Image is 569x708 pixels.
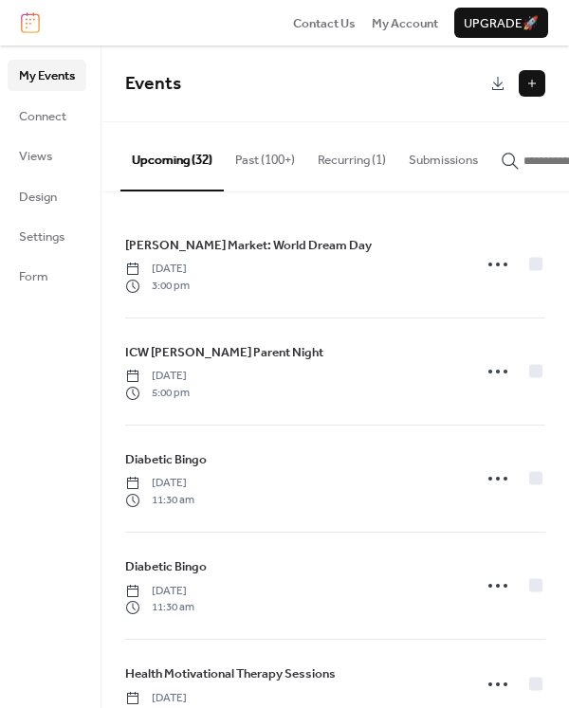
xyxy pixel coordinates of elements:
[8,60,86,90] a: My Events
[19,107,66,126] span: Connect
[19,267,48,286] span: Form
[125,236,372,255] span: [PERSON_NAME] Market: World Dream Day
[125,342,323,363] a: ICW [PERSON_NAME] Parent Night
[125,583,194,600] span: [DATE]
[293,14,356,33] span: Contact Us
[125,235,372,256] a: [PERSON_NAME] Market: World Dream Day
[464,14,539,33] span: Upgrade 🚀
[125,556,207,577] a: Diabetic Bingo
[372,13,438,32] a: My Account
[8,140,86,171] a: Views
[306,122,397,189] button: Recurring (1)
[19,147,52,166] span: Views
[125,449,207,470] a: Diabetic Bingo
[125,690,187,707] span: [DATE]
[293,13,356,32] a: Contact Us
[125,278,190,295] span: 3:00 pm
[125,343,323,362] span: ICW [PERSON_NAME] Parent Night
[125,450,207,469] span: Diabetic Bingo
[8,181,86,211] a: Design
[8,100,86,131] a: Connect
[125,475,194,492] span: [DATE]
[125,368,190,385] span: [DATE]
[372,14,438,33] span: My Account
[8,221,86,251] a: Settings
[125,66,181,101] span: Events
[125,385,190,402] span: 5:00 pm
[125,599,194,616] span: 11:30 am
[120,122,224,191] button: Upcoming (32)
[125,492,194,509] span: 11:30 am
[19,66,75,85] span: My Events
[224,122,306,189] button: Past (100+)
[125,261,190,278] span: [DATE]
[125,663,336,684] a: Health Motivational Therapy Sessions
[19,188,57,207] span: Design
[397,122,489,189] button: Submissions
[125,557,207,576] span: Diabetic Bingo
[125,664,336,683] span: Health Motivational Therapy Sessions
[19,227,64,246] span: Settings
[8,261,86,291] a: Form
[21,12,40,33] img: logo
[454,8,548,38] button: Upgrade🚀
